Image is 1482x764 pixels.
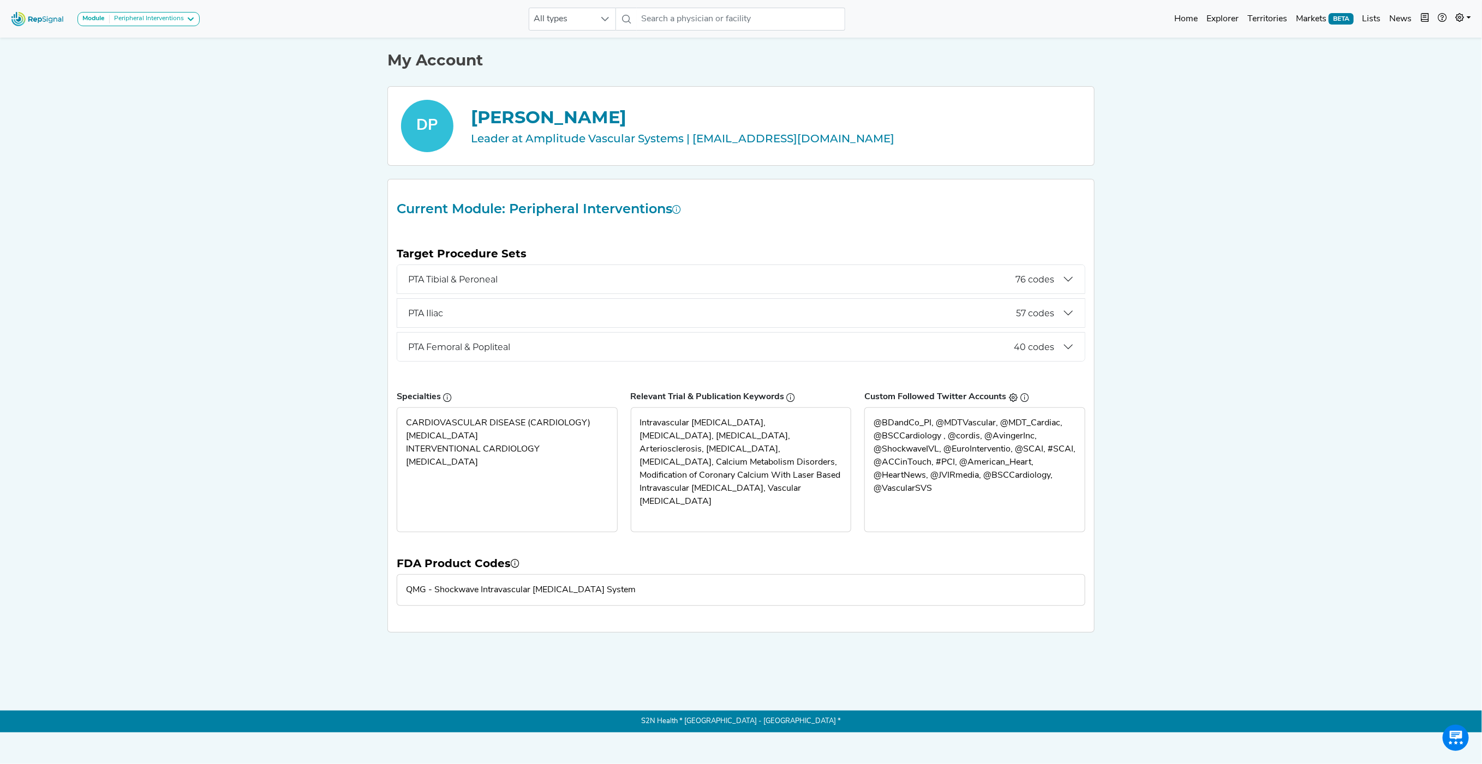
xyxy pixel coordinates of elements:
[406,583,1076,597] div: QMG - Shockwave Intravascular [MEDICAL_DATA] System
[1417,8,1434,30] button: Intel Book
[1015,274,1054,285] span: 76 codes
[631,392,852,402] h6: Relevant Trial & Publication Keywords
[1292,8,1358,30] a: MarketsBETA
[637,8,845,31] input: Search a physician or facility
[1243,8,1292,30] a: Territories
[390,201,1092,217] h2: Current Module: Peripheral Interventions
[864,392,1085,402] h6: Custom Followed Twitter Accounts
[1385,8,1417,30] a: News
[397,265,1085,293] button: PTA Tibial & Peroneal76 codes
[1170,8,1202,30] a: Home
[387,711,1095,732] p: S2N Health * [GEOGRAPHIC_DATA] - [GEOGRAPHIC_DATA] *
[401,100,453,152] div: DP
[874,417,1076,495] div: @BDandCo_PI, @MDTVascular, @MDT_Cardiac, @BSCCardiology , @cordis, @AvingerInc, @ShockwaveIVL, @E...
[397,557,1085,570] h5: FDA Product Codes
[82,15,105,22] strong: Module
[408,308,1016,318] span: PTA Iliac
[397,333,1085,361] button: PTA Femoral & Popliteal40 codes
[397,299,1085,327] button: PTA Iliac57 codes
[408,342,1014,352] span: PTA Femoral & Popliteal
[1016,308,1054,318] span: 57 codes
[529,8,595,30] span: All types
[397,247,1085,260] h5: Target Procedure Sets
[471,104,1081,130] div: [PERSON_NAME]
[110,15,184,23] div: Peripheral Interventions
[406,430,608,443] div: [MEDICAL_DATA]
[1014,342,1054,352] span: 40 codes
[387,51,1095,70] h1: My Account
[1329,13,1354,24] span: BETA
[406,417,608,430] div: CARDIOVASCULAR DISEASE (CARDIOLOGY)
[471,130,1081,147] div: Leader at Amplitude Vascular Systems | [EMAIL_ADDRESS][DOMAIN_NAME]
[408,274,1015,285] span: PTA Tibial & Peroneal
[406,443,608,456] div: INTERVENTIONAL CARDIOLOGY
[77,12,200,26] button: ModulePeripheral Interventions
[1202,8,1243,30] a: Explorer
[640,417,842,508] div: Intravascular [MEDICAL_DATA], [MEDICAL_DATA], [MEDICAL_DATA], Arteriosclerosis, [MEDICAL_DATA], [...
[1358,8,1385,30] a: Lists
[406,456,608,469] div: [MEDICAL_DATA]
[397,392,618,402] h6: Specialties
